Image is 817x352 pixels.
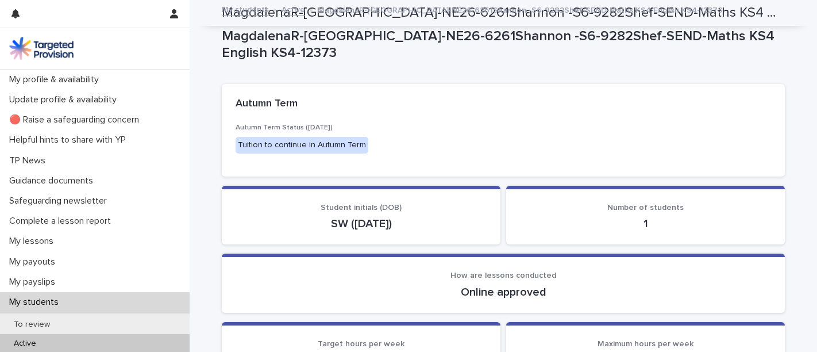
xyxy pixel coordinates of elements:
a: Active [282,2,305,16]
p: My profile & availability [5,74,108,85]
p: My lessons [5,236,63,247]
p: SW ([DATE]) [236,217,487,231]
p: 🔴 Raise a safeguarding concern [5,114,148,125]
div: Tuition to continue in Autumn Term [236,137,368,154]
p: TP News [5,155,55,166]
span: How are lessons conducted [450,271,556,280]
a: My students [222,2,269,16]
p: Complete a lesson report [5,216,120,227]
p: My payouts [5,257,64,267]
p: 1 [520,217,771,231]
h2: Autumn Term [236,98,298,110]
p: Update profile & availability [5,94,126,105]
span: Autumn Term Status ([DATE]) [236,124,333,131]
p: MagdalenaR-[GEOGRAPHIC_DATA]-NE26-6261Shannon -S6-9282Shef-SEND-Maths KS4 English KS4-12373 [318,3,722,16]
p: Safeguarding newsletter [5,196,116,206]
span: Number of students [607,204,684,212]
span: Maximum hours per week [598,340,693,348]
p: MagdalenaR-[GEOGRAPHIC_DATA]-NE26-6261Shannon -S6-9282Shef-SEND-Maths KS4 English KS4-12373 [222,28,780,62]
p: Online approved [236,285,771,299]
p: Guidance documents [5,175,102,186]
p: My payslips [5,277,64,288]
p: To review [5,320,59,330]
p: My students [5,297,68,308]
span: Student initials (DOB) [321,204,402,212]
p: Active [5,339,45,349]
p: Helpful hints to share with YP [5,135,135,146]
img: M5nRWzHhSzIhMunXDL62 [9,37,74,60]
span: Target hours per week [318,340,404,348]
